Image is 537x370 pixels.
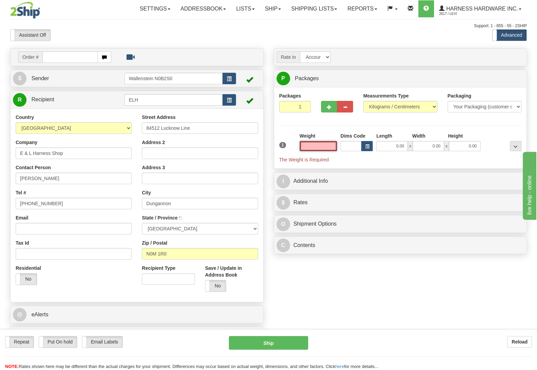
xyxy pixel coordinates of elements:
[276,239,524,252] a: CContents
[5,4,63,12] div: live help - online
[205,265,258,278] label: Save / Update in Address Book
[11,30,50,41] label: Assistant Off
[205,280,226,292] label: No
[448,92,471,99] label: Packaging
[39,336,77,348] label: Put On hold
[142,122,258,134] input: Enter a location
[276,175,290,188] span: I
[276,51,300,63] span: Rate in
[276,174,524,188] a: IAdditional Info
[16,240,29,246] label: Tax Id
[142,214,178,221] label: State / Province
[18,51,43,63] span: Order #
[408,141,413,151] span: x
[142,114,175,121] label: Street Address
[10,23,527,29] div: Support: 1 - 855 - 55 - 2SHIP
[492,30,526,41] label: Advanced
[448,133,463,139] label: Height
[340,133,365,139] label: Dims Code
[260,0,286,17] a: Ship
[13,93,112,107] a: R Recipient
[363,92,409,99] label: Measurements Type
[276,72,290,85] span: P
[142,189,151,196] label: City
[342,0,382,17] a: Reports
[13,93,27,107] span: R
[300,133,315,139] label: Weight
[16,214,28,221] label: Email
[276,196,290,210] span: $
[142,265,175,271] label: Recipient Type
[510,141,521,151] div: ...
[279,92,301,99] label: Packages
[175,0,231,17] a: Addressbook
[276,217,524,231] a: OShipment Options
[16,265,41,271] label: Residential
[124,73,223,84] input: Sender Id
[13,72,124,86] a: S Sender
[444,141,449,151] span: x
[13,308,261,322] a: @ eAlerts
[231,0,259,17] a: Lists
[135,0,175,17] a: Settings
[507,336,532,348] button: Reload
[31,75,49,81] span: Sender
[16,114,34,121] label: Country
[444,6,518,12] span: Harness Hardware Inc.
[13,72,27,85] span: S
[16,274,37,285] label: No
[5,364,19,369] span: NOTE:
[376,133,392,139] label: Length
[295,75,319,81] span: Packages
[279,142,286,148] span: 1
[31,96,54,102] span: Recipient
[412,133,425,139] label: Width
[276,217,290,231] span: O
[13,308,27,321] span: @
[142,240,167,246] label: Zip / Postal
[279,157,329,162] span: The Weight is Required
[16,189,26,196] label: Tel #
[142,139,165,146] label: Address 2
[511,339,527,345] b: Reload
[16,139,37,146] label: Company
[142,164,165,171] label: Address 3
[521,150,536,219] iframe: chat widget
[276,72,524,86] a: P Packages
[276,239,290,252] span: C
[439,11,490,17] span: 2617 / Levi
[31,312,48,317] span: eAlerts
[16,164,51,171] label: Contact Person
[124,94,223,106] input: Recipient Id
[335,364,344,369] a: here
[276,196,524,210] a: $Rates
[286,0,342,17] a: Shipping lists
[5,336,34,348] label: Repeat
[179,216,182,220] img: tiny_red.gif
[229,336,308,350] button: Ship
[82,336,122,348] label: Email Labels
[434,0,526,17] a: Harness Hardware Inc. 2617 / Levi
[10,2,40,19] img: logo2617.jpg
